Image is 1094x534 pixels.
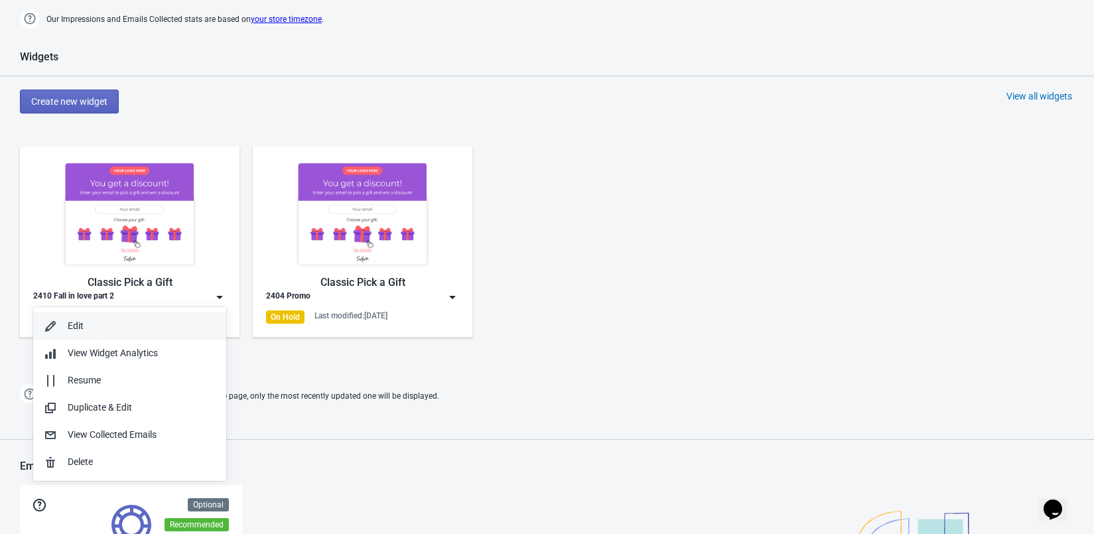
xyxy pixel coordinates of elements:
[33,421,226,448] button: View Collected Emails
[33,367,226,394] button: Resume
[1006,90,1072,103] div: View all widgets
[33,312,226,340] button: Edit
[1038,481,1081,521] iframe: chat widget
[266,275,459,291] div: Classic Pick a Gift
[266,291,310,304] div: 2404 Promo
[33,160,226,268] img: gift_game.jpg
[20,384,40,404] img: help.png
[68,348,158,358] span: View Widget Analytics
[68,428,216,442] div: View Collected Emails
[68,373,216,387] div: Resume
[33,291,114,304] div: 2410 Fall in love part 2
[33,394,226,421] button: Duplicate & Edit
[20,9,40,29] img: help.png
[266,160,459,268] img: gift_game.jpg
[213,291,226,304] img: dropdown.png
[20,90,119,113] button: Create new widget
[446,291,459,304] img: dropdown.png
[46,9,324,31] span: Our Impressions and Emails Collected stats are based on .
[68,455,216,469] div: Delete
[188,498,229,511] div: Optional
[68,319,216,333] div: Edit
[46,385,439,407] span: If two Widgets are enabled and targeting the same page, only the most recently updated one will b...
[33,340,226,367] button: View Widget Analytics
[33,448,226,476] button: Delete
[68,401,216,415] div: Duplicate & Edit
[165,518,229,531] div: Recommended
[314,310,387,321] div: Last modified: [DATE]
[33,275,226,291] div: Classic Pick a Gift
[266,310,305,324] div: On Hold
[31,96,107,107] span: Create new widget
[251,15,322,24] a: your store timezone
